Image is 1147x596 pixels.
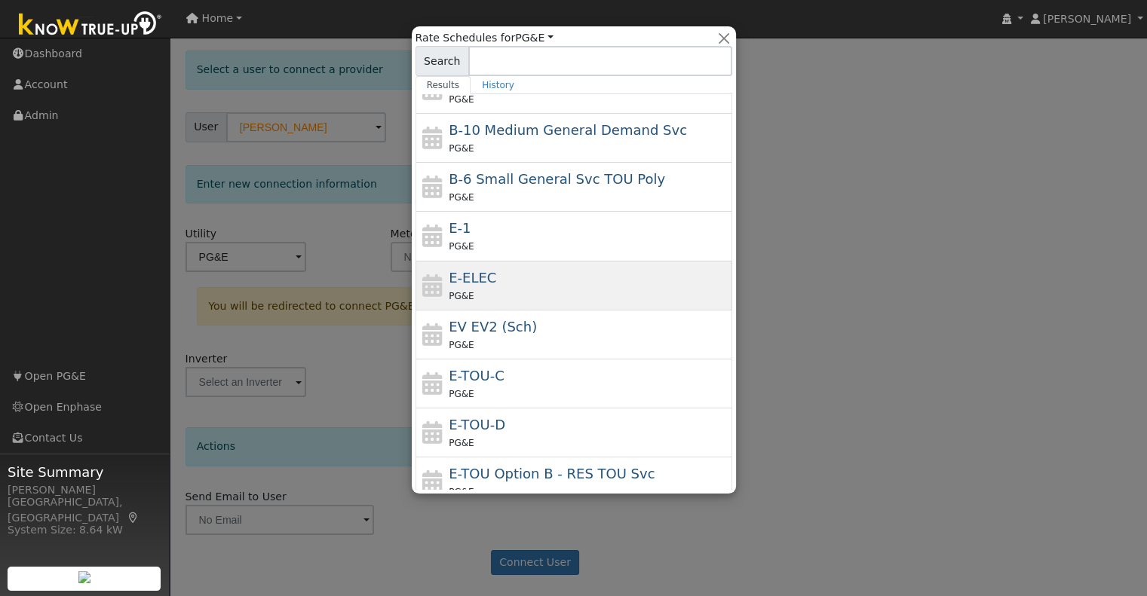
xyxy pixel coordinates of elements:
[11,8,170,42] img: Know True-Up
[449,241,474,252] span: PG&E
[449,192,474,203] span: PG&E
[449,466,655,481] span: E-TOU Option B - Residential Time of Use Service (All Baseline Regions)
[449,220,471,236] span: E-1
[449,319,537,335] span: Electric Vehicle EV2 (Sch)
[416,30,554,46] span: Rate Schedules for
[449,438,474,448] span: PG&E
[449,487,474,497] span: PG&E
[8,522,161,538] div: System Size: 8.64 kW
[78,571,90,583] img: retrieve
[449,122,687,138] span: B-10 Medium General Demand Service (Primary Voltage)
[515,32,554,44] a: PG&E
[449,368,504,384] span: E-TOU-C
[449,270,496,286] span: E-ELEC
[416,76,471,94] a: Results
[8,462,161,482] span: Site Summary
[449,171,665,187] span: B-6 Small General Service TOU Poly Phase
[1043,13,1131,25] span: [PERSON_NAME]
[127,512,140,524] a: Map
[202,12,234,24] span: Home
[449,94,474,105] span: PG&E
[449,143,474,154] span: PG&E
[449,340,474,350] span: PG&E
[8,494,161,526] div: [GEOGRAPHIC_DATA], [GEOGRAPHIC_DATA]
[471,76,526,94] a: History
[449,389,474,399] span: PG&E
[416,46,469,76] span: Search
[8,482,161,498] div: [PERSON_NAME]
[449,417,505,432] span: E-TOU-D
[449,291,474,301] span: PG&E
